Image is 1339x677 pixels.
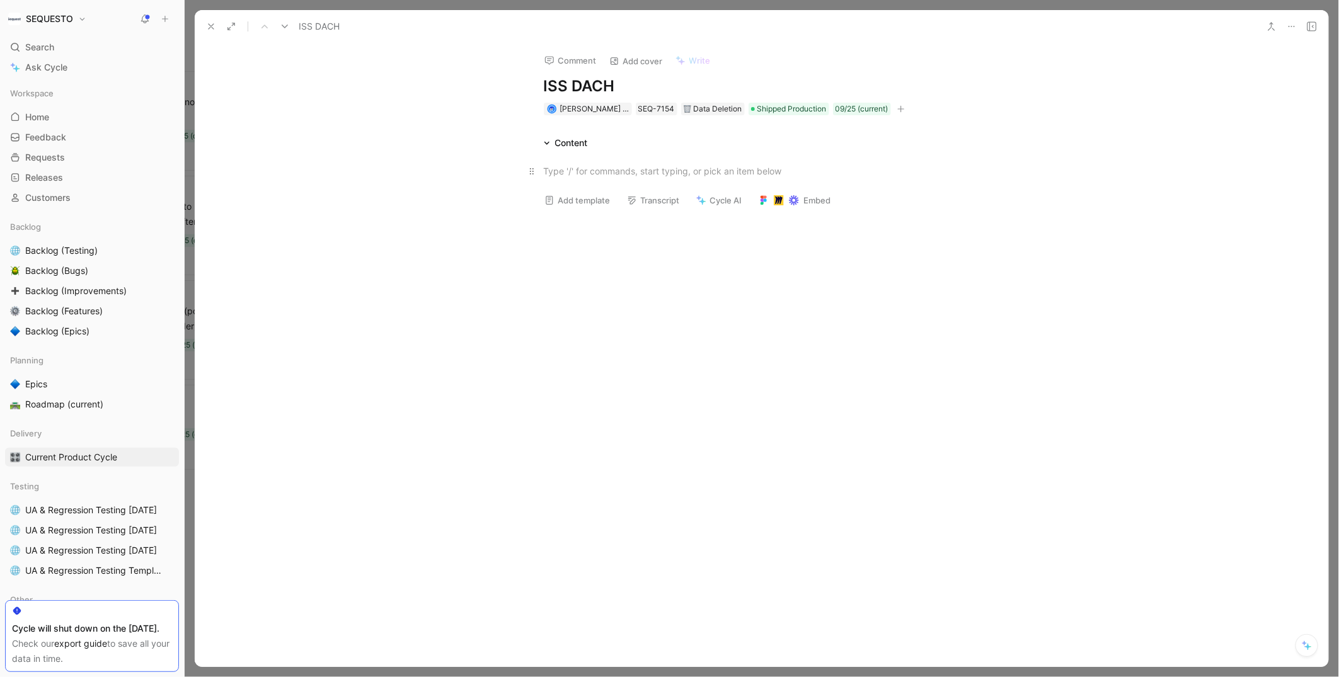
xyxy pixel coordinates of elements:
a: Ask Cycle [5,58,179,77]
div: Shipped Production [749,103,829,115]
div: Content [555,135,588,151]
button: Comment [539,52,602,69]
div: Planning [5,351,179,370]
img: 🌐 [10,246,20,256]
span: Customers [25,191,71,204]
h1: SEQUESTO [26,13,73,25]
div: Delivery🎛️Current Product Cycle [5,424,179,467]
span: Epics [25,378,47,390]
a: 🌐UA & Regression Testing Template [5,561,179,580]
a: export guide [54,638,107,649]
button: ⚙️ [8,304,23,319]
span: Releases [25,171,63,184]
div: Content [539,135,593,151]
span: UA & Regression Testing Template [25,564,162,577]
span: UA & Regression Testing [DATE] [25,524,157,537]
div: 09/25 (current) [836,103,888,115]
span: Feedback [25,131,66,144]
span: Workspace [10,87,54,100]
div: Search [5,38,179,57]
span: Testing [10,480,39,492]
img: 🗑️ [684,105,691,113]
button: Add template [539,191,616,209]
span: [PERSON_NAME] t'Serstevens [560,104,667,113]
div: Cycle will shut down on the [DATE]. [12,621,172,636]
span: Roadmap (current) [25,398,103,411]
img: avatar [548,106,555,113]
button: 🪲 [8,263,23,278]
span: Write [689,55,711,66]
div: Other [5,590,179,609]
img: 🪲 [10,266,20,276]
a: Feedback [5,128,179,147]
button: 🌐 [8,503,23,518]
div: Testing🌐UA & Regression Testing [DATE]🌐UA & Regression Testing [DATE]🌐UA & Regression Testing [DA... [5,477,179,580]
img: ➕ [10,286,20,296]
span: Search [25,40,54,55]
img: 🌐 [10,525,20,535]
img: ⚙️ [10,306,20,316]
span: Other [10,593,33,606]
button: Add cover [604,52,669,70]
a: 🛣️Roadmap (current) [5,395,179,414]
button: Cycle AI [691,191,748,209]
span: Backlog (Improvements) [25,285,127,297]
div: Backlog [5,217,179,236]
a: 🔷Backlog (Epics) [5,322,179,341]
div: Backlog🌐Backlog (Testing)🪲Backlog (Bugs)➕Backlog (Improvements)⚙️Backlog (Features)🔷Backlog (Epics) [5,217,179,341]
button: Write [670,52,716,69]
div: 🗑️Data Deletion [681,103,745,115]
div: Data Deletion [684,103,742,115]
span: ISS DACH [299,19,340,34]
span: Ask Cycle [25,60,67,75]
span: Home [25,111,49,123]
button: SEQUESTOSEQUESTO [5,10,89,28]
a: 🌐UA & Regression Testing [DATE] [5,501,179,520]
a: Releases [5,168,179,187]
button: 🌐 [8,523,23,538]
div: SEQ-7154 [638,103,675,115]
a: ⚙️Backlog (Features) [5,302,179,321]
button: 🌐 [8,563,23,578]
span: Backlog (Epics) [25,325,89,338]
button: 🔷 [8,377,23,392]
span: Backlog (Testing) [25,244,98,257]
a: Home [5,108,179,127]
span: Planning [10,354,43,367]
button: 🛣️ [8,397,23,412]
a: 🔷Epics [5,375,179,394]
a: 🌐UA & Regression Testing [DATE] [5,541,179,560]
span: Backlog (Bugs) [25,265,88,277]
a: 🎛️Current Product Cycle [5,448,179,467]
img: 🌐 [10,566,20,576]
a: 🌐UA & Regression Testing [DATE] [5,521,179,540]
h1: ISS DACH [544,76,980,96]
img: 🔷 [10,326,20,336]
a: Requests [5,148,179,167]
span: Backlog (Features) [25,305,103,317]
div: Check our to save all your data in time. [12,636,172,666]
button: 🎛️ [8,450,23,465]
img: 🌐 [10,505,20,515]
button: 🔷 [8,324,23,339]
div: Delivery [5,424,179,443]
button: 🌐 [8,543,23,558]
button: ➕ [8,283,23,299]
img: 🛣️ [10,399,20,409]
img: SEQUESTO [8,13,21,25]
span: Requests [25,151,65,164]
div: Testing [5,477,179,496]
img: 🌐 [10,545,20,555]
img: 🎛️ [10,452,20,462]
span: Current Product Cycle [25,451,117,464]
span: UA & Regression Testing [DATE] [25,544,157,557]
a: Customers [5,188,179,207]
span: Delivery [10,427,42,440]
a: 🌐Backlog (Testing) [5,241,179,260]
span: Backlog [10,220,41,233]
a: 🪲Backlog (Bugs) [5,261,179,280]
button: Transcript [621,191,686,209]
span: UA & Regression Testing [DATE] [25,504,157,516]
div: Planning🔷Epics🛣️Roadmap (current) [5,351,179,414]
a: ➕Backlog (Improvements) [5,282,179,300]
